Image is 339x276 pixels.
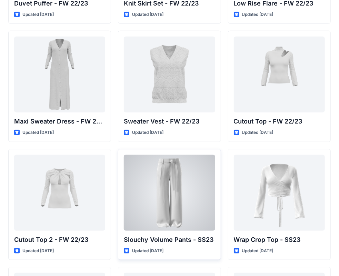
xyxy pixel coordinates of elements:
[242,247,273,255] p: Updated [DATE]
[242,129,273,136] p: Updated [DATE]
[234,155,325,231] a: Wrap Crop Top - SS23
[14,117,105,126] p: Maxi Sweater Dress - FW 22/23
[132,129,163,136] p: Updated [DATE]
[234,117,325,126] p: Cutout Top - FW 22/23
[14,37,105,112] a: Maxi Sweater Dress - FW 22/23
[124,117,215,126] p: Sweater Vest - FW 22/23
[124,37,215,112] a: Sweater Vest - FW 22/23
[14,155,105,231] a: Cutout Top 2 - FW 22/23
[22,11,54,18] p: Updated [DATE]
[124,155,215,231] a: Slouchy Volume Pants - SS23
[124,235,215,245] p: Slouchy Volume Pants - SS23
[22,129,54,136] p: Updated [DATE]
[242,11,273,18] p: Updated [DATE]
[234,235,325,245] p: Wrap Crop Top - SS23
[132,11,163,18] p: Updated [DATE]
[132,247,163,255] p: Updated [DATE]
[22,247,54,255] p: Updated [DATE]
[234,37,325,112] a: Cutout Top - FW 22/23
[14,235,105,245] p: Cutout Top 2 - FW 22/23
